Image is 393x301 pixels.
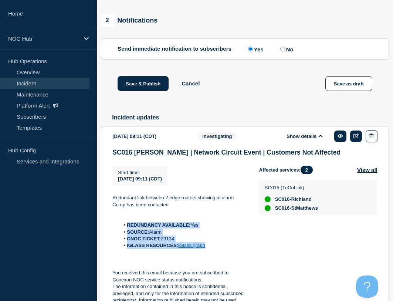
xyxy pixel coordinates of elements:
span: Affected services: [259,166,316,174]
h2: Incident updates [112,114,389,121]
p: NOC Hub [8,35,79,42]
div: Send immediate notification to subscribers [118,45,372,53]
li: Alarm [120,229,247,236]
p: Send immediate notification to subscribers [118,45,231,53]
input: No [280,47,285,51]
button: Save as draft [325,76,372,91]
div: [DATE] 09:11 (CDT) [112,130,186,142]
h3: SC016 [PERSON_NAME] | Network Circuit Event | Customers Not Affected [112,149,377,156]
iframe: Help Scout Beacon - Open [356,275,378,298]
span: Investigating [197,132,237,141]
label: Yes [246,45,264,53]
strong: CNOC TICKET: [127,236,161,241]
a: iGlass graph [178,243,205,248]
label: No [278,45,294,53]
li: Yes [120,222,247,229]
p: Start time : [118,170,162,175]
span: 2 [301,166,313,174]
li: 29134 [120,236,247,242]
strong: REDUNDANCY AVAILABLE: [127,222,190,228]
div: up [265,196,271,202]
p: Redundant link between 2 edge routers showing in alarm [112,195,247,201]
button: Cancel [182,80,200,87]
p: You received this email because you are subscribed to Conexon NOC service status notifications. [112,270,247,283]
p: Co op has been contacted [112,202,247,208]
button: Save & Publish [118,76,169,91]
span: SC016-StMatthews [275,205,318,211]
button: View all [357,166,377,174]
p: SC016 (TriCoLink) [265,185,318,190]
div: Notifications [101,14,157,27]
button: Show details [284,133,325,139]
span: SC016-Richland [275,196,312,202]
input: Yes [248,47,253,51]
strong: SOURCE: [127,229,149,235]
span: [DATE] 09:11 (CDT) [118,176,162,182]
div: up [265,205,271,211]
strong: iGLASS RESOURCES: [127,243,178,248]
span: 2 [101,14,114,27]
